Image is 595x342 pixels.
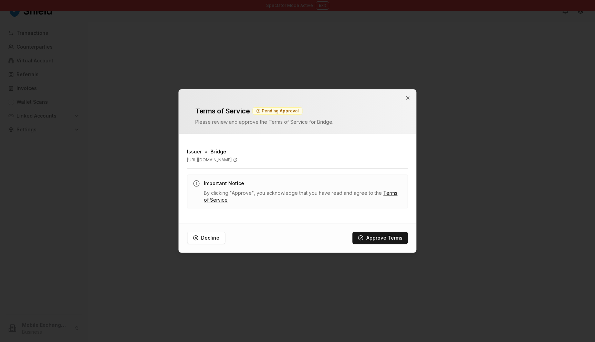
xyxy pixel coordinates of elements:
[353,232,408,244] button: Approve Terms
[252,107,302,115] div: Pending Approval
[187,232,225,244] button: Decline
[204,190,402,203] p: By clicking "Approve", you acknowledge that you have read and agree to the .
[205,148,208,156] span: •
[187,157,408,163] a: [URL][DOMAIN_NAME]
[187,148,202,155] h3: Issuer
[195,106,250,116] h2: Terms of Service
[195,119,399,125] p: Please review and approve the Terms of Service for Bridge .
[204,180,402,187] h3: Important Notice
[210,148,226,155] span: Bridge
